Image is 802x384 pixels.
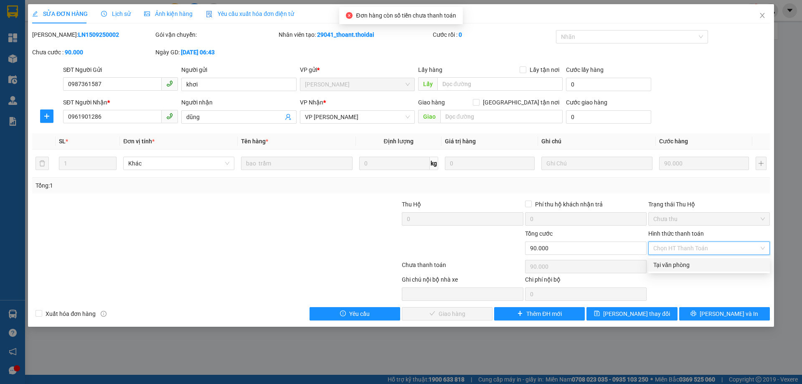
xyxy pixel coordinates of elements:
[101,10,131,17] span: Lịch sử
[440,110,563,123] input: Dọc đường
[538,133,656,150] th: Ghi chú
[8,7,75,34] strong: CÔNG TY TNHH DỊCH VỤ DU LỊCH THỜI ĐẠI
[541,157,652,170] input: Ghi Chú
[648,230,704,237] label: Hình thức thanh toán
[155,48,277,57] div: Ngày GD:
[155,30,277,39] div: Gói vận chuyển:
[517,310,523,317] span: plus
[144,11,150,17] span: picture
[123,138,155,145] span: Đơn vị tính
[384,138,414,145] span: Định lượng
[659,157,749,170] input: 0
[181,98,296,107] div: Người nhận
[356,12,456,19] span: Đơn hàng còn số tiền chưa thanh toán
[532,200,606,209] span: Phí thu hộ khách nhận trả
[181,65,296,74] div: Người gửi
[79,56,142,65] span: 31NQT1509250008
[241,157,352,170] input: VD: Bàn, Ghế
[603,309,670,318] span: [PERSON_NAME] thay đổi
[566,99,607,106] label: Cước giao hàng
[690,310,696,317] span: printer
[418,66,442,73] span: Lấy hàng
[566,78,651,91] input: Cước lấy hàng
[78,31,119,38] b: LN1509250002
[40,109,53,123] button: plus
[3,30,5,72] img: logo
[494,307,585,320] button: plusThêm ĐH mới
[5,36,78,66] span: Chuyển phát nhanh: [GEOGRAPHIC_DATA] - [GEOGRAPHIC_DATA]
[648,200,770,209] div: Trạng thái Thu Hộ
[653,213,765,225] span: Chưa thu
[700,309,758,318] span: [PERSON_NAME] và In
[586,307,677,320] button: save[PERSON_NAME] thay đổi
[459,31,462,38] b: 0
[566,66,604,73] label: Cước lấy hàng
[430,157,438,170] span: kg
[166,80,173,87] span: phone
[653,242,765,254] span: Chọn HT Thanh Toán
[181,49,215,56] b: [DATE] 06:43
[128,157,229,170] span: Khác
[756,157,766,170] button: plus
[659,138,688,145] span: Cước hàng
[759,12,766,19] span: close
[401,260,524,275] div: Chưa thanh toán
[526,309,562,318] span: Thêm ĐH mới
[285,114,292,120] span: user-add
[42,309,99,318] span: Xuất hóa đơn hàng
[41,113,53,120] span: plus
[300,99,323,106] span: VP Nhận
[36,157,49,170] button: delete
[305,111,410,123] span: VP Nguyễn Quốc Trị
[317,31,374,38] b: 29041_thoant.thoidai
[566,110,651,124] input: Cước giao hàng
[751,4,774,28] button: Close
[346,12,353,19] span: close-circle
[445,157,535,170] input: 0
[526,65,563,74] span: Lấy tận nơi
[340,310,346,317] span: exclamation-circle
[166,113,173,120] span: phone
[349,309,370,318] span: Yêu cầu
[437,77,563,91] input: Dọc đường
[32,10,88,17] span: SỬA ĐƠN HÀNG
[32,48,154,57] div: Chưa cước :
[36,181,310,190] div: Tổng: 1
[32,11,38,17] span: edit
[300,65,415,74] div: VP gửi
[101,11,107,17] span: clock-circle
[279,30,431,39] div: Nhân viên tạo:
[594,310,600,317] span: save
[63,98,178,107] div: SĐT Người Nhận
[241,138,268,145] span: Tên hàng
[402,201,421,208] span: Thu Hộ
[63,65,178,74] div: SĐT Người Gửi
[653,260,765,270] div: Tại văn phòng
[525,230,553,237] span: Tổng cước
[418,99,445,106] span: Giao hàng
[144,10,193,17] span: Ảnh kiện hàng
[402,307,492,320] button: checkGiao hàng
[101,311,107,317] span: info-circle
[679,307,770,320] button: printer[PERSON_NAME] và In
[32,30,154,39] div: [PERSON_NAME]:
[59,138,66,145] span: SL
[402,275,523,287] div: Ghi chú nội bộ nhà xe
[206,11,213,18] img: icon
[418,110,440,123] span: Giao
[480,98,563,107] span: [GEOGRAPHIC_DATA] tận nơi
[433,30,554,39] div: Cước rồi :
[206,10,294,17] span: Yêu cầu xuất hóa đơn điện tử
[305,78,410,91] span: Lý Nhân
[445,138,476,145] span: Giá trị hàng
[525,275,647,287] div: Chi phí nội bộ
[310,307,400,320] button: exclamation-circleYêu cầu
[418,77,437,91] span: Lấy
[65,49,83,56] b: 90.000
